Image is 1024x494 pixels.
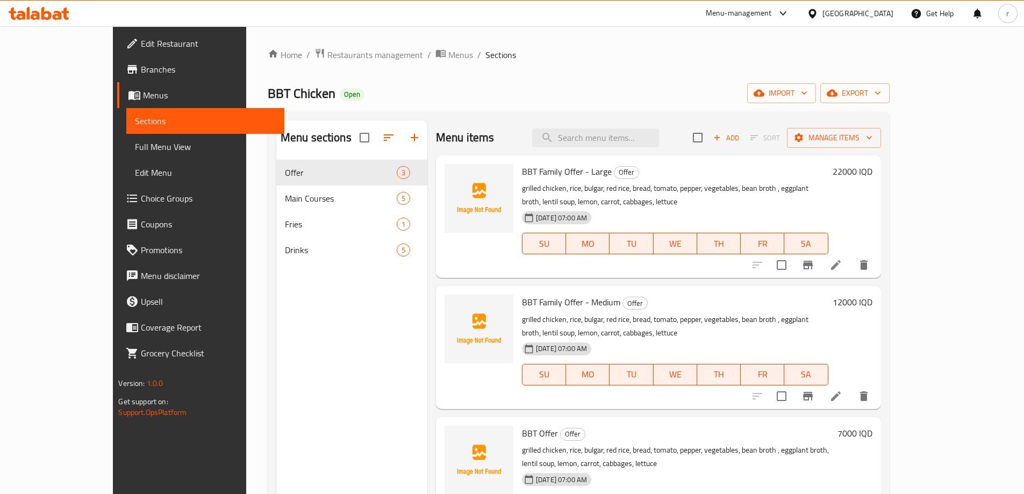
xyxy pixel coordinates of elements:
span: Add item [709,130,743,146]
button: SA [784,364,828,385]
span: Fries [285,218,397,231]
div: items [397,166,410,179]
h6: 12000 IQD [833,295,872,310]
nav: Menu sections [276,155,427,267]
span: MO [570,367,605,382]
span: TH [701,236,736,252]
h2: Menu sections [281,130,352,146]
div: items [397,218,410,231]
span: Select section [686,126,709,149]
span: Manage items [796,131,872,145]
a: Coupons [117,211,284,237]
span: import [756,87,807,100]
a: Edit menu item [829,259,842,271]
button: FR [741,364,784,385]
span: Main Courses [285,192,397,205]
span: Offer [623,297,647,310]
span: Offer [285,166,397,179]
a: Choice Groups [117,185,284,211]
div: [GEOGRAPHIC_DATA] [822,8,893,19]
button: SU [522,364,566,385]
li: / [306,48,310,61]
a: Coverage Report [117,314,284,340]
button: delete [851,252,877,278]
span: Coupons [141,218,275,231]
span: BBT Family Offer - Large [522,163,612,180]
span: Select section first [743,130,787,146]
span: Offer [614,166,639,178]
h6: 7000 IQD [837,426,872,441]
span: 5 [397,245,410,255]
div: Menu-management [706,7,772,20]
span: Branches [141,63,275,76]
button: TH [697,364,741,385]
span: Promotions [141,244,275,256]
button: Add [709,130,743,146]
span: SU [527,367,562,382]
button: import [747,83,816,103]
span: [DATE] 07:00 AM [532,343,591,354]
span: Open [340,90,364,99]
button: WE [654,364,697,385]
a: Home [268,48,302,61]
span: Upsell [141,295,275,308]
span: 5 [397,194,410,204]
div: Offer [614,166,639,179]
span: TU [614,236,649,252]
span: r [1006,8,1009,19]
span: FR [745,367,780,382]
input: search [532,128,659,147]
span: Get support on: [118,395,168,409]
span: Full Menu View [135,140,275,153]
button: WE [654,233,697,254]
span: Edit Restaurant [141,37,275,50]
div: items [397,192,410,205]
span: SU [527,236,562,252]
div: Fries1 [276,211,427,237]
span: Menus [448,48,473,61]
p: grilled chicken, rice, bulgar, red rice, bread, tomato, pepper, vegetables, bean broth , eggplant... [522,182,828,209]
button: SU [522,233,566,254]
span: TU [614,367,649,382]
div: Offer [560,428,585,441]
li: / [427,48,431,61]
a: Edit Menu [126,160,284,185]
span: Sections [135,114,275,127]
span: Grocery Checklist [141,347,275,360]
span: [DATE] 07:00 AM [532,213,591,223]
nav: breadcrumb [268,48,890,62]
span: Menus [143,89,275,102]
a: Upsell [117,289,284,314]
a: Menu disclaimer [117,263,284,289]
span: Coverage Report [141,321,275,334]
a: Menus [117,82,284,108]
span: BBT Family Offer - Medium [522,294,620,310]
div: Offer3 [276,160,427,185]
span: Choice Groups [141,192,275,205]
a: Promotions [117,237,284,263]
span: Edit Menu [135,166,275,179]
p: grilled chicken, rice, bulgar, red rice, bread, tomato, pepper, vegetables, bean broth , eggplant... [522,443,833,470]
span: Restaurants management [327,48,423,61]
a: Sections [126,108,284,134]
button: TH [697,233,741,254]
button: TU [610,233,653,254]
button: FR [741,233,784,254]
div: Drinks5 [276,237,427,263]
div: Offer [622,297,648,310]
span: Version: [118,376,145,390]
button: export [820,83,890,103]
span: FR [745,236,780,252]
a: Full Menu View [126,134,284,160]
span: Sections [485,48,516,61]
span: 3 [397,168,410,178]
a: Grocery Checklist [117,340,284,366]
button: Manage items [787,128,881,148]
div: items [397,244,410,256]
li: / [477,48,481,61]
span: BBT Chicken [268,81,335,105]
span: Drinks [285,244,397,256]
